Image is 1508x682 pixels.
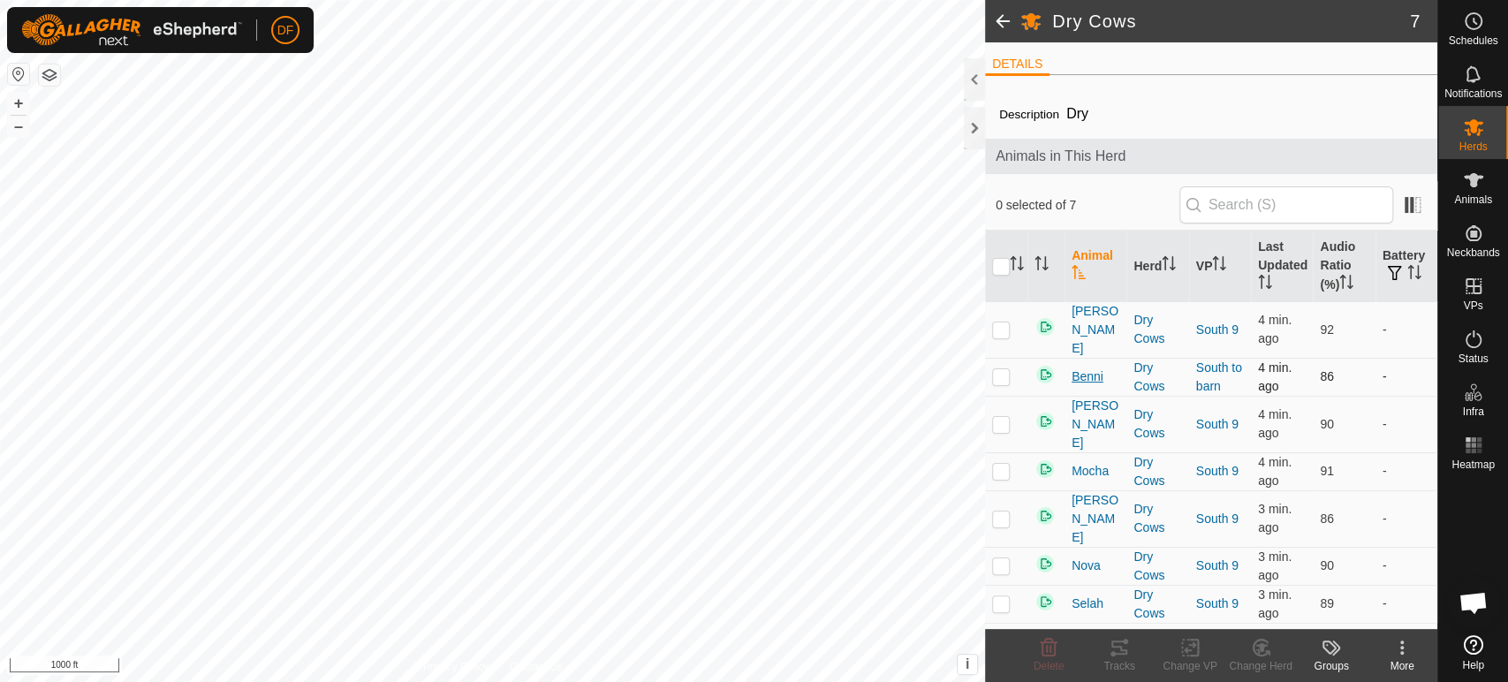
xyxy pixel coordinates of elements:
img: returning on [1034,458,1056,480]
td: - [1375,585,1437,623]
img: returning on [1034,553,1056,574]
span: Dry [1059,99,1095,128]
a: South 9 [1196,417,1239,431]
span: Selah [1072,595,1103,613]
span: Benni [1072,368,1103,386]
td: - [1375,490,1437,547]
span: 90 [1320,558,1334,572]
img: returning on [1034,411,1056,432]
span: Oct 5, 2025, 10:02 AM [1258,360,1292,393]
a: South 9 [1196,511,1239,526]
td: - [1375,301,1437,358]
p-sorticon: Activate to sort [1212,259,1226,273]
button: i [958,655,977,674]
span: 89 [1320,596,1334,610]
div: Tracks [1084,658,1155,674]
button: + [8,93,29,114]
td: - [1375,547,1437,585]
td: - [1375,452,1437,490]
span: [PERSON_NAME] [1072,491,1119,547]
th: Audio Ratio (%) [1313,231,1375,302]
span: Status [1458,353,1488,364]
p-sorticon: Activate to sort [1034,259,1049,273]
a: Privacy Policy [422,659,489,675]
span: Oct 5, 2025, 10:02 AM [1258,455,1292,488]
div: Change Herd [1225,658,1296,674]
div: Dry Cows [1133,453,1181,490]
th: Animal [1065,231,1126,302]
span: Infra [1462,406,1483,417]
th: Battery [1375,231,1437,302]
span: Neckbands [1446,247,1499,258]
label: Description [999,108,1059,121]
button: Map Layers [39,64,60,86]
span: [PERSON_NAME] [1072,302,1119,358]
p-sorticon: Activate to sort [1162,259,1176,273]
input: Search (S) [1179,186,1393,224]
span: Oct 5, 2025, 10:03 AM [1258,407,1292,440]
p-sorticon: Activate to sort [1072,268,1086,282]
h2: Dry Cows [1052,11,1410,32]
div: Dry Cows [1133,311,1181,348]
div: Dry Cows [1133,586,1181,623]
img: returning on [1034,505,1056,527]
span: i [966,656,969,671]
p-sorticon: Activate to sort [1407,268,1421,282]
span: Oct 5, 2025, 10:03 AM [1258,549,1292,582]
a: South 9 [1196,596,1239,610]
span: VPs [1463,300,1482,311]
span: Help [1462,660,1484,671]
div: Open chat [1447,576,1500,629]
span: 91 [1320,464,1334,478]
div: Groups [1296,658,1367,674]
th: VP [1189,231,1251,302]
th: Herd [1126,231,1188,302]
img: returning on [1034,316,1056,337]
span: 86 [1320,369,1334,383]
span: 7 [1410,8,1420,34]
span: Oct 5, 2025, 10:02 AM [1258,313,1292,345]
span: [PERSON_NAME] [1072,397,1119,452]
span: Oct 5, 2025, 10:03 AM [1258,587,1292,620]
span: Herds [1459,141,1487,152]
span: Animals [1454,194,1492,205]
span: 92 [1320,322,1334,337]
button: Reset Map [8,64,29,85]
li: DETAILS [985,55,1050,76]
span: 0 selected of 7 [996,196,1179,215]
span: Heatmap [1451,459,1495,470]
span: Mocha [1072,462,1109,481]
span: Schedules [1448,35,1497,46]
span: Nova [1072,557,1101,575]
div: Change VP [1155,658,1225,674]
a: South 9 [1196,558,1239,572]
span: Delete [1034,660,1065,672]
p-sorticon: Activate to sort [1258,277,1272,292]
p-sorticon: Activate to sort [1010,259,1024,273]
div: Dry Cows [1133,359,1181,396]
th: Last Updated [1251,231,1313,302]
p-sorticon: Activate to sort [1339,277,1353,292]
img: returning on [1034,591,1056,612]
div: More [1367,658,1437,674]
td: - [1375,396,1437,452]
span: Oct 5, 2025, 10:03 AM [1258,502,1292,534]
td: - [1375,358,1437,396]
img: returning on [1034,364,1056,385]
span: 90 [1320,417,1334,431]
div: Dry Cows [1133,548,1181,585]
a: Contact Us [510,659,562,675]
span: Animals in This Herd [996,146,1427,167]
a: Help [1438,628,1508,678]
img: Gallagher Logo [21,14,242,46]
div: Dry Cows [1133,405,1181,443]
div: Dry Cows [1133,500,1181,537]
a: South to barn [1196,360,1242,393]
button: – [8,116,29,137]
a: South 9 [1196,464,1239,478]
a: South 9 [1196,322,1239,337]
span: 86 [1320,511,1334,526]
span: Notifications [1444,88,1502,99]
span: DF [277,21,294,40]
